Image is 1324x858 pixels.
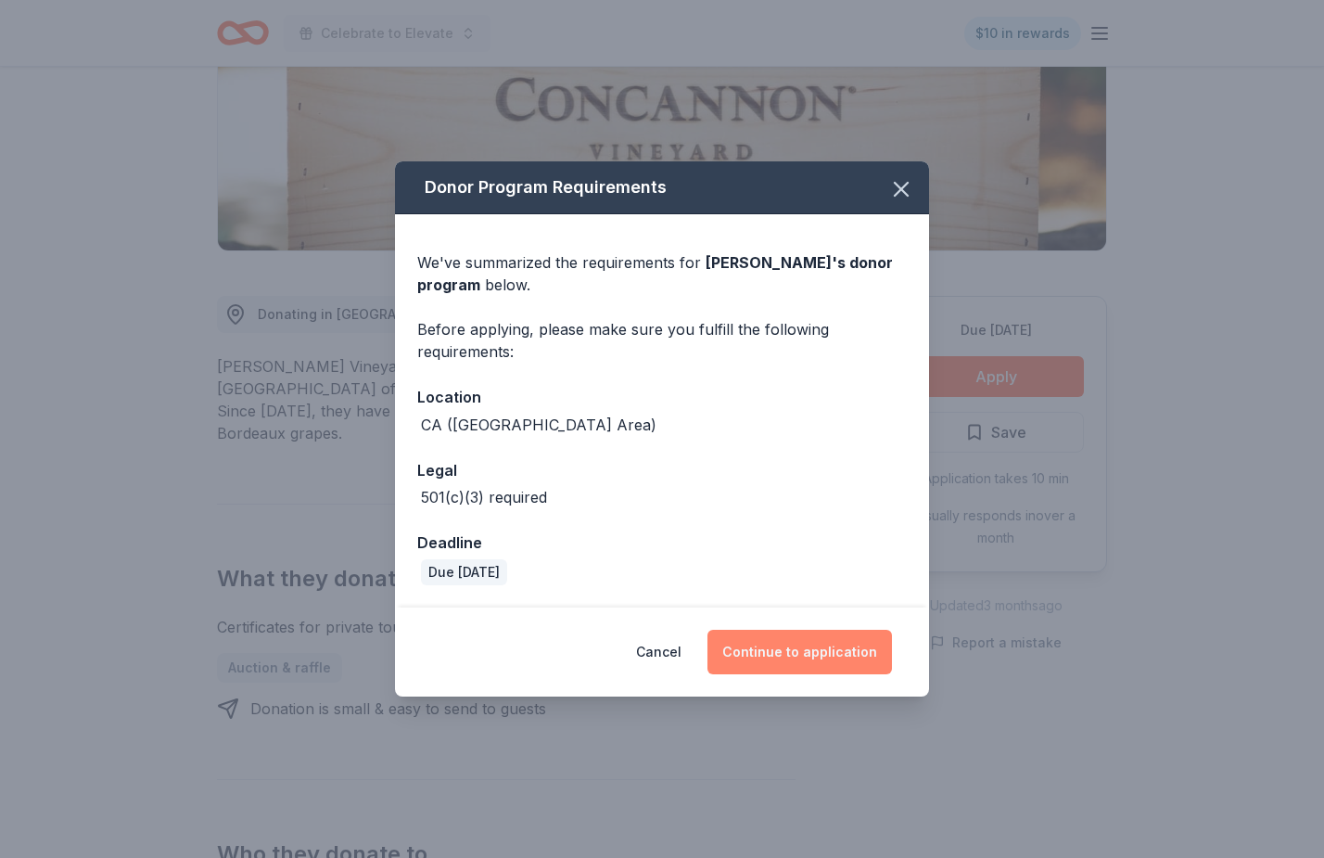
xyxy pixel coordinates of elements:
div: Location [417,385,907,409]
div: Deadline [417,531,907,555]
div: 501(c)(3) required [421,486,547,508]
div: We've summarized the requirements for below. [417,251,907,296]
div: Donor Program Requirements [395,161,929,214]
button: Cancel [636,630,681,674]
div: CA ([GEOGRAPHIC_DATA] Area) [421,414,656,436]
div: Legal [417,458,907,482]
div: Before applying, please make sure you fulfill the following requirements: [417,318,907,363]
button: Continue to application [707,630,892,674]
div: Due [DATE] [421,559,507,585]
